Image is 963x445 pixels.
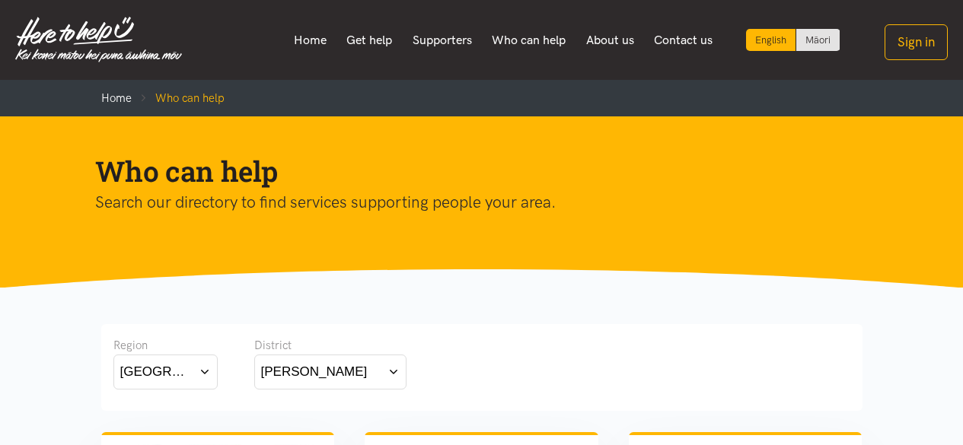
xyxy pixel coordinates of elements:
a: Who can help [482,24,576,56]
div: District [254,336,407,354]
a: About us [576,24,645,56]
button: [GEOGRAPHIC_DATA] [113,354,218,389]
div: [PERSON_NAME] [261,361,368,382]
a: Switch to Te Reo Māori [796,29,840,51]
div: Current language [746,29,796,51]
p: Search our directory to find services supporting people your area. [95,189,844,215]
li: Who can help [132,89,225,107]
a: Contact us [644,24,723,56]
a: Home [101,91,132,105]
div: Region [113,336,218,354]
a: Supporters [402,24,482,56]
h1: Who can help [95,153,844,189]
div: [GEOGRAPHIC_DATA] [120,361,193,382]
a: Home [283,24,336,56]
img: Home [15,17,182,62]
button: [PERSON_NAME] [254,354,407,389]
div: Language toggle [746,29,840,51]
button: Sign in [885,24,948,60]
a: Get help [336,24,403,56]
